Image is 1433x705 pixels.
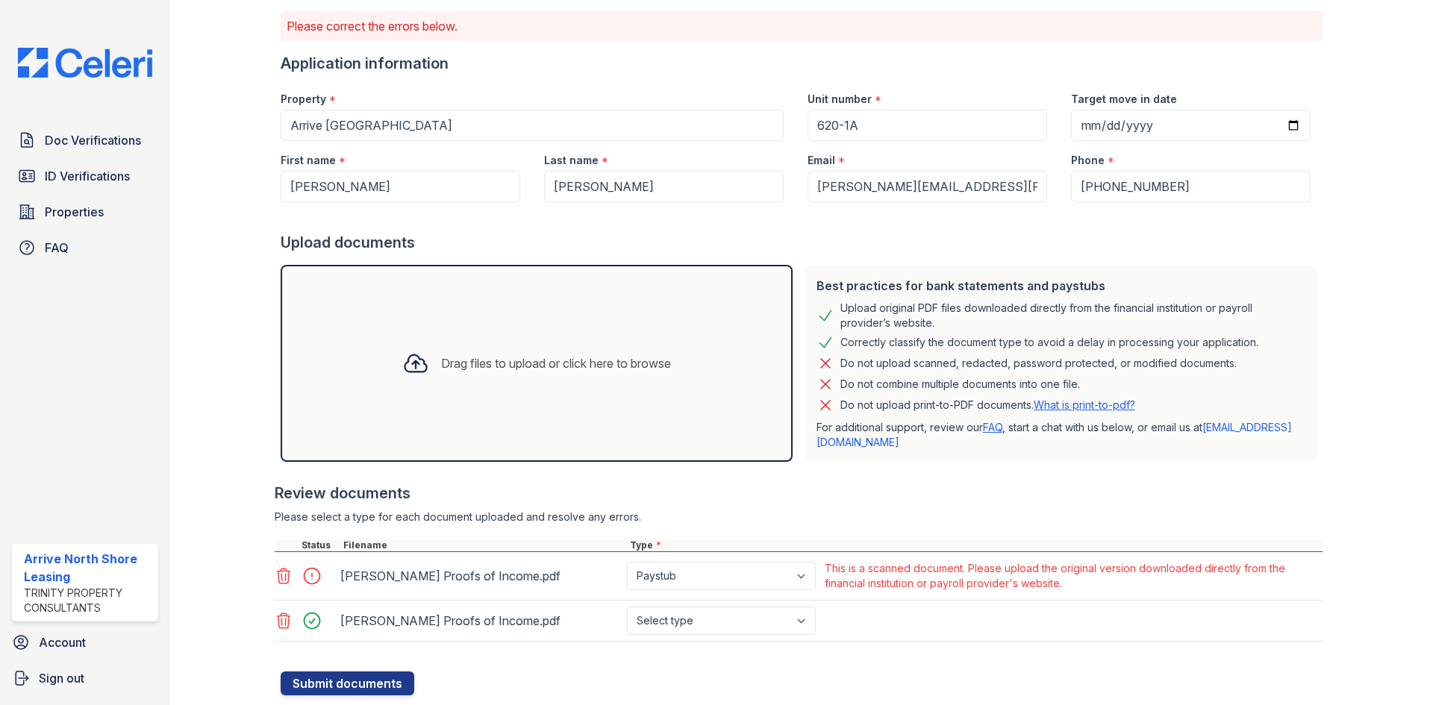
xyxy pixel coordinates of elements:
a: What is print-to-pdf? [1034,398,1135,411]
label: Email [808,153,835,168]
div: Filename [340,539,627,551]
label: Phone [1071,153,1105,168]
a: FAQ [12,233,158,263]
p: Do not upload print-to-PDF documents. [840,398,1135,413]
a: ID Verifications [12,161,158,191]
span: Doc Verifications [45,131,141,149]
div: Review documents [275,483,1323,504]
span: Sign out [39,669,84,687]
a: Account [6,627,164,657]
label: First name [281,153,336,168]
span: Account [39,633,86,651]
label: Last name [544,153,599,168]
label: Property [281,92,326,107]
div: Upload original PDF files downloaded directly from the financial institution or payroll provider’... [840,301,1305,330]
div: Status [299,539,340,551]
div: Arrive North Shore Leasing [24,550,152,586]
span: FAQ [45,239,69,257]
p: For additional support, review our , start a chat with us below, or email us at [817,420,1305,450]
div: Correctly classify the document type to avoid a delay in processing your application. [840,333,1258,351]
div: Application information [281,53,1323,74]
div: Type [627,539,1323,551]
span: Properties [45,203,104,221]
div: Please select a type for each document uploaded and resolve any errors. [275,510,1323,524]
div: This is a scanned document. Please upload the original version downloaded directly from the finan... [825,561,1320,591]
button: Submit documents [281,671,414,695]
div: Drag files to upload or click here to browse [441,354,671,372]
div: Do not combine multiple documents into one file. [840,375,1080,393]
div: [PERSON_NAME] Proofs of Income.pdf [340,609,621,633]
a: Doc Verifications [12,125,158,155]
a: Properties [12,197,158,227]
div: Best practices for bank statements and paystubs [817,277,1305,295]
label: Target move in date [1071,92,1177,107]
div: Upload documents [281,232,1323,253]
a: Sign out [6,663,164,693]
span: ID Verifications [45,167,130,185]
div: Do not upload scanned, redacted, password protected, or modified documents. [840,354,1237,372]
p: Please correct the errors below. [287,17,1317,35]
img: CE_Logo_Blue-a8612792a0a2168367f1c8372b55b34899dd931a85d93a1a3d3e32e68fde9ad4.png [6,48,164,78]
label: Unit number [808,92,872,107]
a: FAQ [983,421,1002,433]
div: Trinity Property Consultants [24,586,152,615]
div: [PERSON_NAME] Proofs of Income.pdf [340,564,621,588]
